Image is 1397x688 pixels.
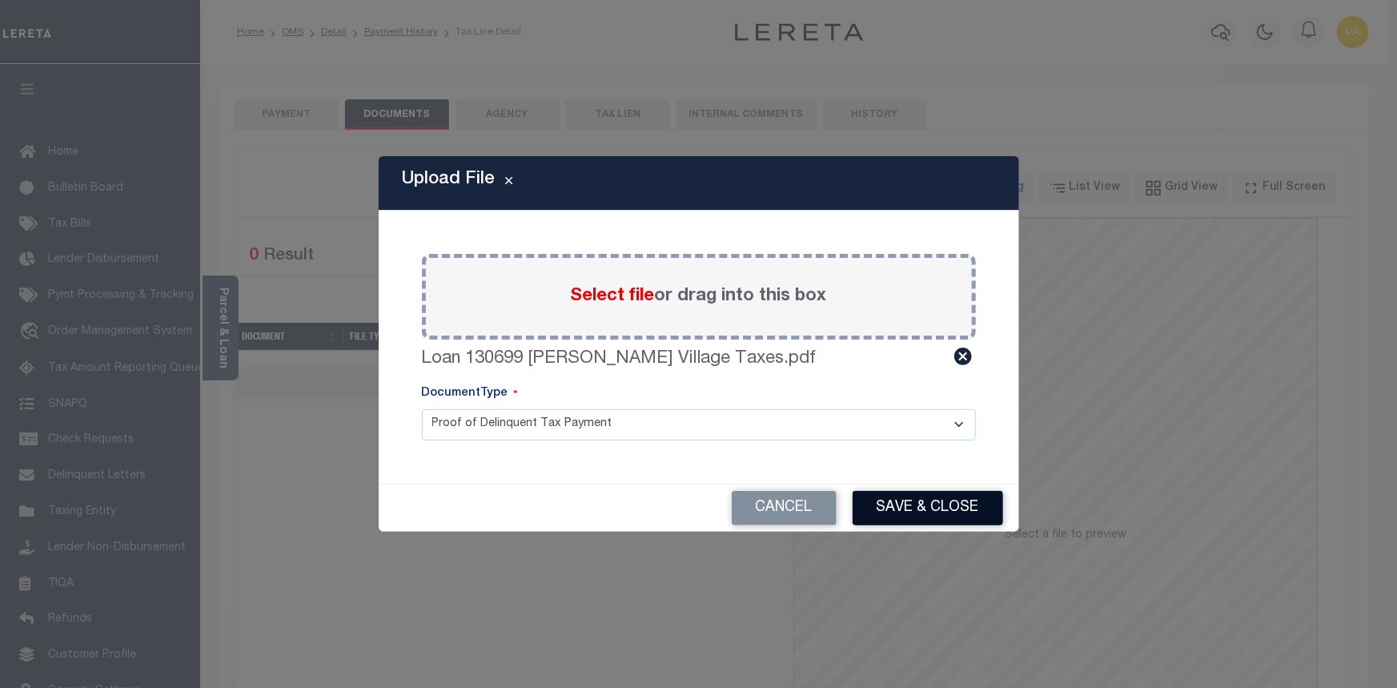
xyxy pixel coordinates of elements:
[571,284,827,310] label: or drag into this box
[403,169,496,190] h5: Upload File
[853,491,1003,525] button: Save & Close
[571,288,655,305] span: Select file
[496,174,524,193] button: Close
[422,385,518,403] label: DocumentType
[732,491,837,525] button: Cancel
[422,346,817,372] label: Loan 130699 [PERSON_NAME] Village Taxes.pdf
